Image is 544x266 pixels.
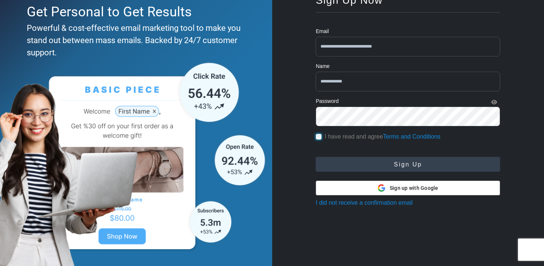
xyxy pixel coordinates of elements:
[316,181,500,195] button: Sign up with Google
[316,27,329,35] label: Email
[316,62,329,70] label: Name
[491,100,497,105] i: Show Password
[390,184,438,192] span: Sign up with Google
[383,133,441,140] a: Terms and Conditions
[316,97,338,105] label: Password
[27,2,241,22] div: Get Personal to Get Results
[316,199,413,206] a: I did not receive a confirmation email
[27,22,241,59] div: Powerful & cost-effective email marketing tool to make you stand out between mass emails. Backed ...
[316,157,500,172] button: Sign Up
[325,132,440,141] label: I have read and agree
